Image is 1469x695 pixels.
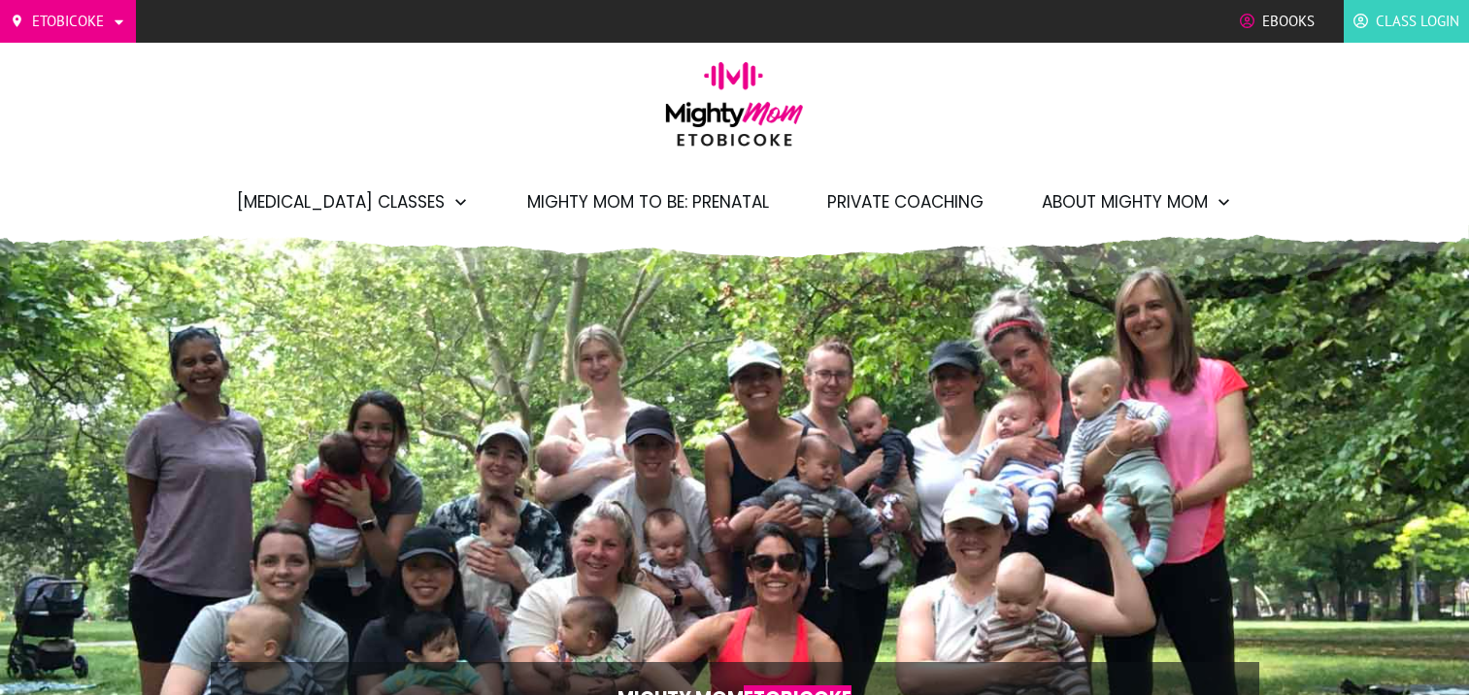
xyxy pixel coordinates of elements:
[1042,185,1208,218] span: About Mighty Mom
[1240,7,1315,36] a: Ebooks
[1353,7,1459,36] a: Class Login
[1376,7,1459,36] span: Class Login
[10,7,126,36] a: Etobicoke
[237,185,445,218] span: [MEDICAL_DATA] Classes
[237,185,469,218] a: [MEDICAL_DATA] Classes
[1042,185,1232,218] a: About Mighty Mom
[32,7,104,36] span: Etobicoke
[527,185,769,218] a: Mighty Mom to Be: Prenatal
[1262,7,1315,36] span: Ebooks
[827,185,984,218] a: Private Coaching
